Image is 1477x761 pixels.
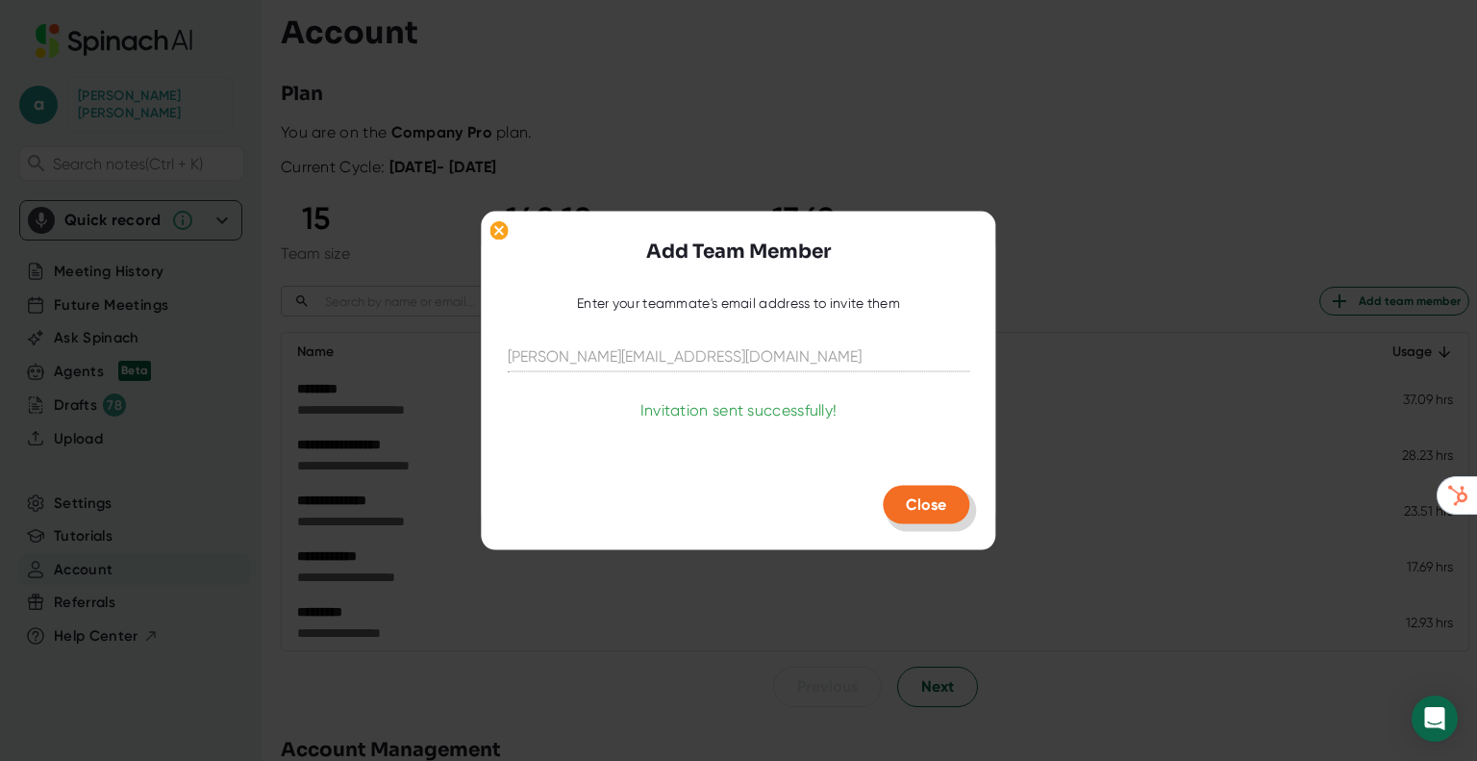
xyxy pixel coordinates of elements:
[577,295,900,313] div: Enter your teammate's email address to invite them
[906,495,946,513] span: Close
[646,238,831,266] h3: Add Team Member
[883,485,969,523] button: Close
[508,341,969,371] input: kale@acme.co
[1412,696,1458,742] div: Open Intercom Messenger
[640,400,838,419] div: Invitation sent successfully!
